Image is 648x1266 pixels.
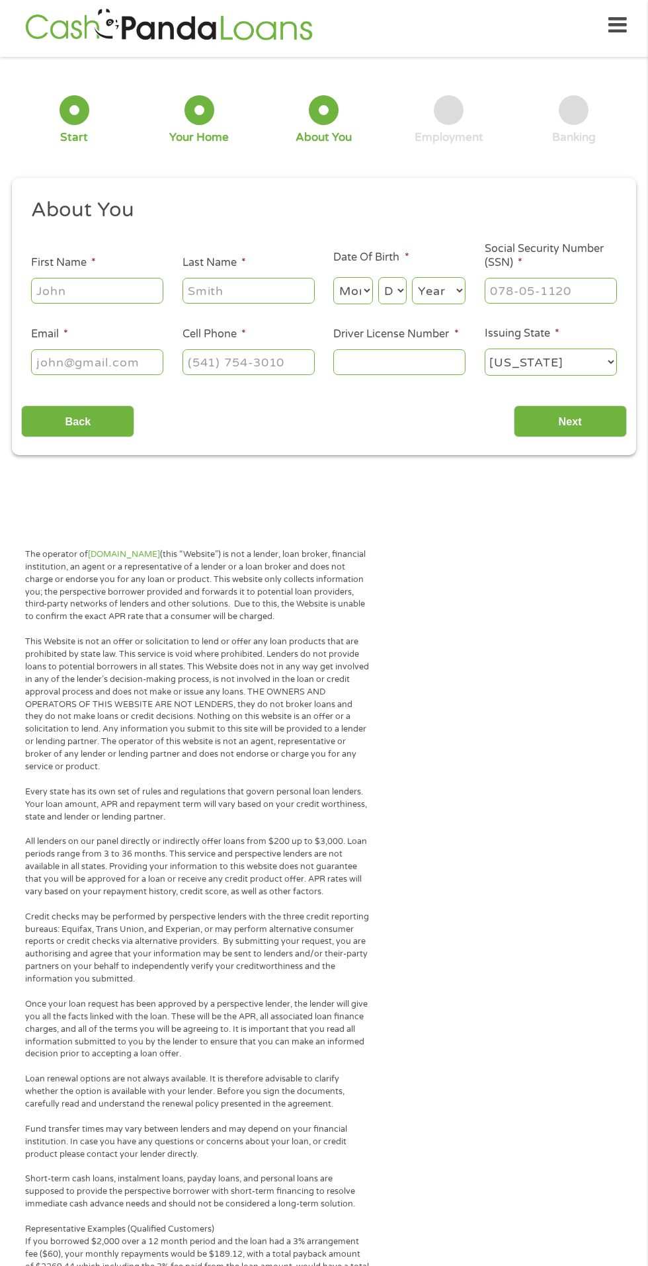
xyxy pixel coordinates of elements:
[182,327,246,341] label: Cell Phone
[296,130,352,145] div: About You
[485,278,617,303] input: 078-05-1120
[182,256,246,270] label: Last Name
[31,327,68,341] label: Email
[31,278,163,303] input: John
[25,636,370,773] p: This Website is not an offer or solicitation to lend or offer any loan products that are prohibit...
[514,405,627,438] input: Next
[485,242,617,270] label: Social Security Number (SSN)
[25,786,370,823] p: Every state has its own set of rules and regulations that govern personal loan lenders. Your loan...
[25,1073,370,1111] p: Loan renewal options are not always available. It is therefore advisable to clarify whether the o...
[60,130,88,145] div: Start
[25,998,370,1060] p: Once your loan request has been approved by a perspective lender, the lender will give you all th...
[333,327,458,341] label: Driver License Number
[25,548,370,623] p: The operator of (this “Website”) is not a lender, loan broker, financial institution, an agent or...
[25,835,370,898] p: All lenders on our panel directly or indirectly offer loans from $200 up to $3,000. Loan periods ...
[333,251,409,265] label: Date Of Birth
[25,1173,370,1210] p: Short-term cash loans, instalment loans, payday loans, and personal loans are supposed to provide...
[485,327,559,341] label: Issuing State
[31,349,163,374] input: john@gmail.com
[25,911,370,986] p: Credit checks may be performed by perspective lenders with the three credit reporting bureaus: Eq...
[88,549,160,560] a: [DOMAIN_NAME]
[182,278,315,303] input: Smith
[31,197,608,224] h2: About You
[415,130,483,145] div: Employment
[21,7,316,44] img: GetLoanNow Logo
[182,349,315,374] input: (541) 754-3010
[169,130,229,145] div: Your Home
[552,130,596,145] div: Banking
[21,405,134,438] input: Back
[25,1123,370,1161] p: Fund transfer times may vary between lenders and may depend on your financial institution. In cas...
[31,256,96,270] label: First Name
